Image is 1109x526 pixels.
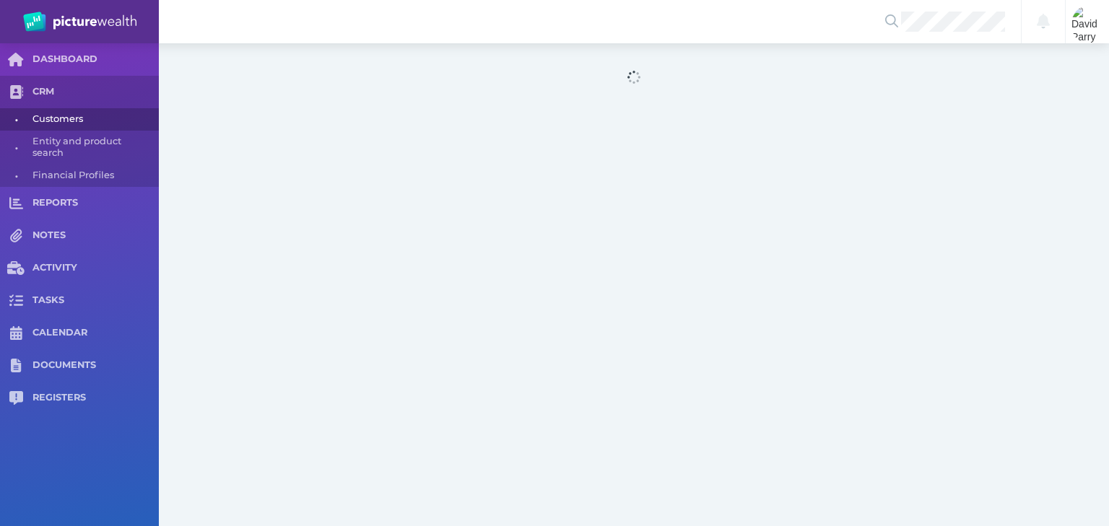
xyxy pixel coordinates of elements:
span: TASKS [32,294,159,307]
span: ACTIVITY [32,262,159,274]
span: Financial Profiles [32,165,154,187]
span: NOTES [32,229,159,242]
span: Customers [32,108,154,131]
span: Entity and product search [32,131,154,165]
img: David Parry [1071,6,1103,43]
img: PW [23,12,136,32]
span: DASHBOARD [32,53,159,66]
span: REPORTS [32,197,159,209]
span: REGISTERS [32,392,159,404]
span: CRM [32,86,159,98]
span: CALENDAR [32,327,159,339]
span: DOCUMENTS [32,359,159,372]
